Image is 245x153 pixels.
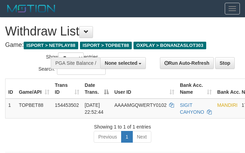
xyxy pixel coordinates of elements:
[57,64,106,75] input: Search:
[24,42,78,49] span: ISPORT > NETPLAY88
[112,79,177,99] th: User ID: activate to sort column ascending
[5,24,235,38] h1: Withdraw List
[100,57,146,69] button: None selected
[5,99,16,119] td: 1
[114,102,166,108] span: AAAAMGQWERTY0102
[121,131,133,143] a: 1
[217,102,237,108] span: MANDIRI
[16,99,52,119] td: TOPBET88
[132,131,151,143] a: Next
[180,102,204,115] a: SIGIT CAHYONO
[38,64,106,75] label: Search:
[5,121,240,130] div: Showing 1 to 1 of 1 entries
[5,42,235,49] h4: Game:
[58,52,84,63] select: Showentries
[80,42,132,49] span: ISPORT > TOPBET88
[94,131,121,143] a: Previous
[5,79,16,99] th: ID
[82,79,112,99] th: Date Trans.: activate to sort column descending
[16,79,52,99] th: Game/API: activate to sort column ascending
[55,102,79,108] span: 154453502
[5,3,57,14] img: MOTION_logo.png
[52,79,82,99] th: Trans ID: activate to sort column ascending
[51,57,100,69] div: PGA Site Balance /
[85,102,104,115] span: [DATE] 22:52:44
[133,42,206,49] span: OXPLAY > BONANZASLOT303
[177,79,214,99] th: Bank Acc. Name: activate to sort column ascending
[105,60,137,66] span: None selected
[46,52,98,63] label: Show entries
